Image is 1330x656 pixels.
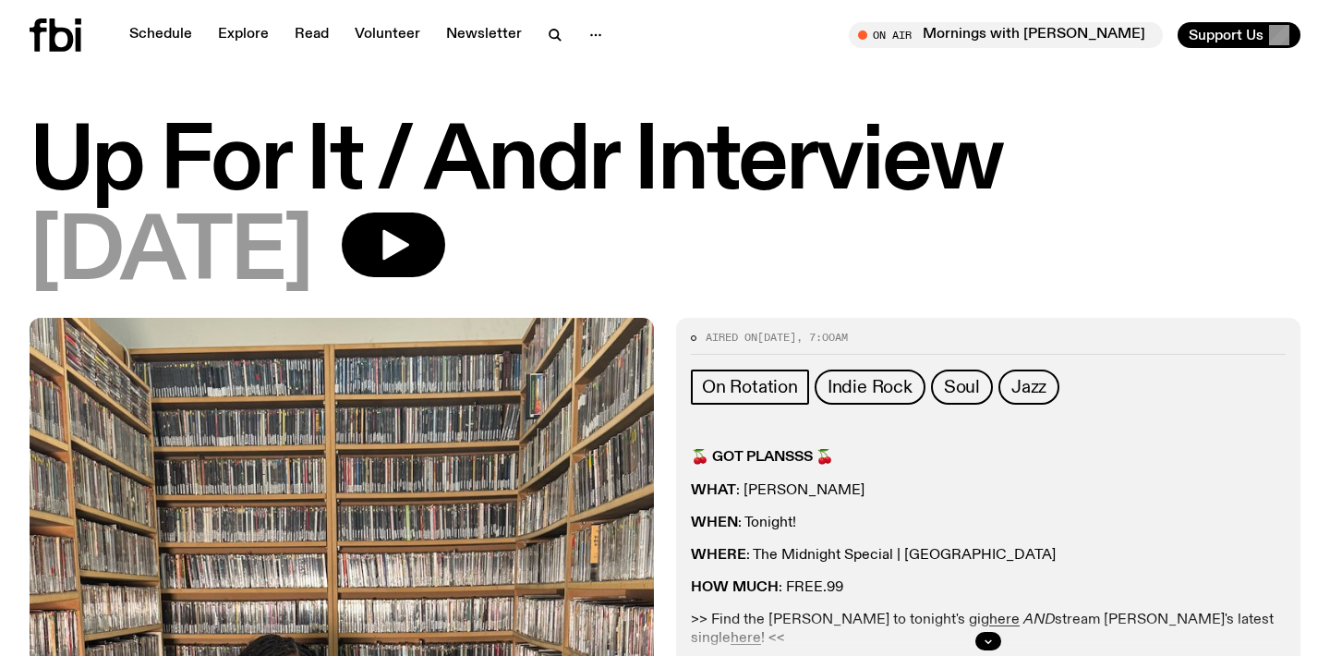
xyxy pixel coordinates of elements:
span: [DATE] [30,213,312,296]
a: Read [284,22,340,48]
a: Jazz [998,370,1059,405]
button: Support Us [1178,22,1300,48]
a: Explore [207,22,280,48]
a: On Rotation [691,370,809,405]
a: Soul [931,370,993,405]
span: Indie Rock [828,377,913,397]
span: On Rotation [702,377,798,397]
strong: WHEN [691,516,738,530]
p: : Tonight! [691,515,1286,532]
span: Aired on [706,330,757,345]
strong: WHAT [691,483,736,498]
a: Indie Rock [815,370,925,405]
span: [DATE] [757,330,796,345]
a: Newsletter [435,22,533,48]
p: : The Midnight Special | [GEOGRAPHIC_DATA] [691,547,1286,565]
span: Jazz [1011,377,1046,397]
a: Volunteer [344,22,431,48]
p: : [PERSON_NAME] [691,482,1286,500]
span: , 7:00am [796,330,848,345]
span: Support Us [1189,27,1263,43]
strong: HOW [691,580,729,595]
p: : FREE.99 [691,579,1286,597]
strong: WHERE [691,548,746,563]
a: Schedule [118,22,203,48]
strong: 🍒 GOT PLANSSS 🍒 [691,450,834,465]
span: Soul [944,377,980,397]
h1: Up For It / Andr Interview [30,122,1300,205]
strong: MUCH [732,580,779,595]
button: On AirMornings with [PERSON_NAME] // BOOK CLUB + playing [PERSON_NAME] ?1!?1 [849,22,1163,48]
